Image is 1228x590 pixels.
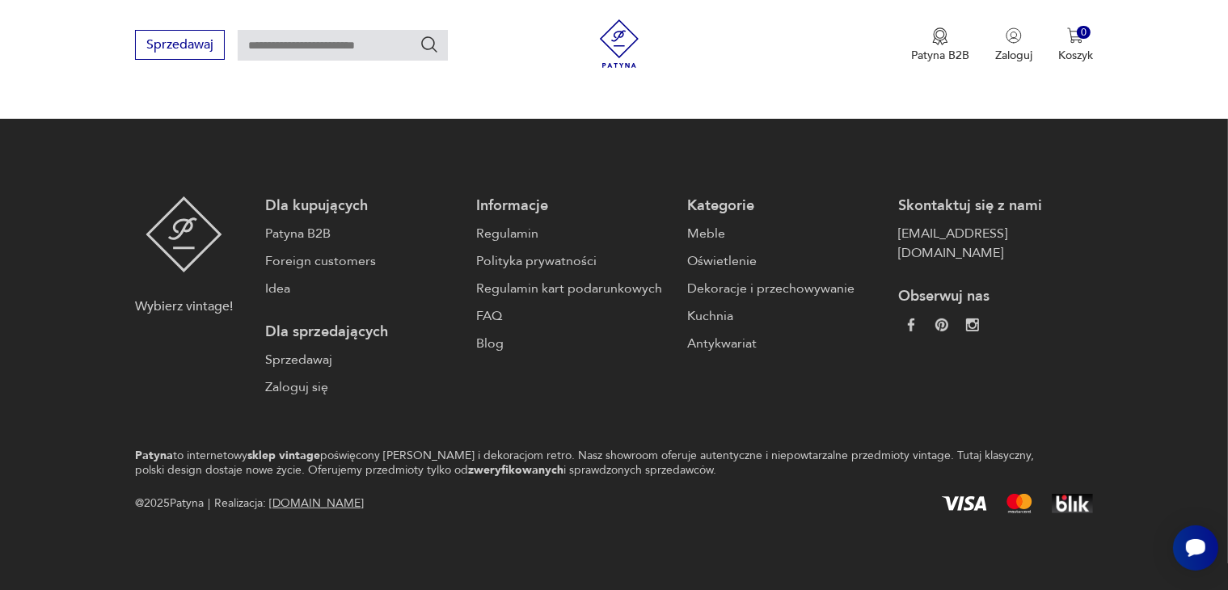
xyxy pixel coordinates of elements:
a: Antykwariat [687,334,882,353]
a: Zaloguj się [265,377,460,397]
p: Obserwuj nas [898,287,1093,306]
a: Polityka prywatności [476,251,671,271]
a: Sprzedawaj [135,40,225,52]
p: Informacje [476,196,671,216]
img: Patyna - sklep z meblami i dekoracjami vintage [146,196,222,272]
img: Patyna - sklep z meblami i dekoracjami vintage [595,19,644,68]
div: | [208,494,210,513]
p: Zaloguj [995,48,1032,63]
a: Regulamin kart podarunkowych [476,279,671,298]
a: Sprzedawaj [265,350,460,369]
p: Dla sprzedających [265,322,460,342]
img: da9060093f698e4c3cedc1453eec5031.webp [905,318,918,331]
img: Visa [942,496,987,511]
img: 37d27d81a828e637adc9f9cb2e3d3a8a.webp [935,318,948,331]
button: 0Koszyk [1058,27,1093,63]
span: @ 2025 Patyna [135,494,204,513]
p: to internetowy poświęcony [PERSON_NAME] i dekoracjom retro. Nasz showroom oferuje autentyczne i n... [135,449,1036,478]
a: Oświetlenie [687,251,882,271]
img: c2fd9cf7f39615d9d6839a72ae8e59e5.webp [966,318,979,331]
a: [DOMAIN_NAME] [269,495,364,511]
a: [EMAIL_ADDRESS][DOMAIN_NAME] [898,224,1093,263]
a: FAQ [476,306,671,326]
button: Zaloguj [995,27,1032,63]
p: Patyna B2B [911,48,969,63]
a: Kuchnia [687,306,882,326]
button: Patyna B2B [911,27,969,63]
button: Sprzedawaj [135,30,225,60]
strong: Patyna [135,448,173,463]
p: Skontaktuj się z nami [898,196,1093,216]
div: 0 [1077,26,1091,40]
strong: zweryfikowanych [468,462,563,478]
a: Blog [476,334,671,353]
p: Dla kupujących [265,196,460,216]
a: Foreign customers [265,251,460,271]
iframe: Smartsupp widget button [1173,525,1218,571]
a: Patyna B2B [265,224,460,243]
img: Ikona koszyka [1067,27,1083,44]
strong: sklep vintage [247,448,320,463]
a: Dekoracje i przechowywanie [687,279,882,298]
a: Ikona medaluPatyna B2B [911,27,969,63]
a: Idea [265,279,460,298]
a: Regulamin [476,224,671,243]
button: Szukaj [420,35,439,54]
span: Realizacja: [214,494,364,513]
p: Koszyk [1058,48,1093,63]
img: Ikona medalu [932,27,948,45]
a: Meble [687,224,882,243]
img: Ikonka użytkownika [1006,27,1022,44]
p: Kategorie [687,196,882,216]
img: Mastercard [1006,494,1032,513]
p: Wybierz vintage! [135,297,233,316]
img: BLIK [1052,494,1093,513]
